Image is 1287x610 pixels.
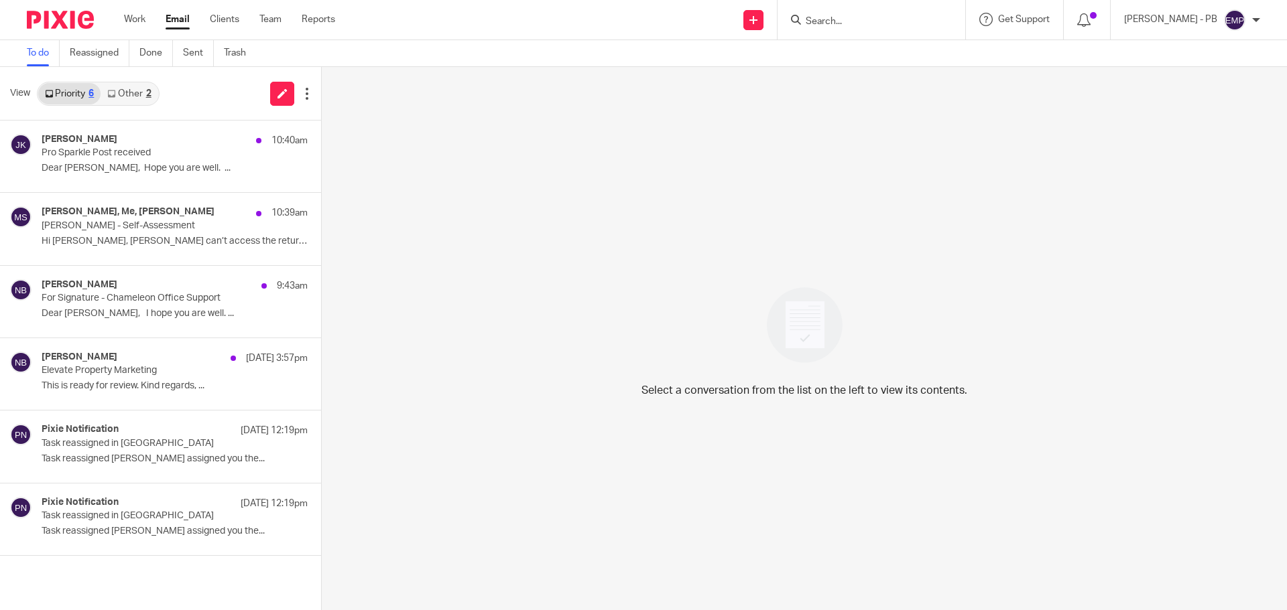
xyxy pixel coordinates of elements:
a: Reports [302,13,335,26]
a: Clients [210,13,239,26]
div: 2 [146,89,151,98]
img: svg%3E [10,279,32,301]
a: Priority6 [38,83,101,104]
a: Other2 [101,83,158,104]
p: [DATE] 3:57pm [246,352,308,365]
h4: [PERSON_NAME] [42,352,117,363]
p: Task reassigned [PERSON_NAME] assigned you the... [42,526,308,537]
a: Email [166,13,190,26]
a: Trash [224,40,256,66]
h4: Pixie Notification [42,424,119,435]
h4: [PERSON_NAME] [42,279,117,291]
p: Dear [PERSON_NAME], Hope you are well. ... [42,163,308,174]
a: Work [124,13,145,26]
img: image [758,279,851,372]
p: [PERSON_NAME] - Self-Assessment [42,220,255,232]
p: [PERSON_NAME] - PB [1124,13,1217,26]
a: Reassigned [70,40,129,66]
p: 10:39am [271,206,308,220]
p: Hi [PERSON_NAME], [PERSON_NAME] can’t access the return on... [42,236,308,247]
a: To do [27,40,60,66]
p: [DATE] 12:19pm [241,424,308,437]
p: Select a conversation from the list on the left to view its contents. [641,382,967,398]
h4: [PERSON_NAME], Me, [PERSON_NAME] [42,206,214,218]
p: Task reassigned in [GEOGRAPHIC_DATA] [42,510,255,522]
p: [DATE] 12:19pm [241,497,308,510]
p: For Signature - Chameleon Office Support [42,293,255,304]
p: Dear [PERSON_NAME], I hope you are well. ... [42,308,308,319]
span: Get Support [998,15,1050,24]
img: Pixie [27,11,94,29]
img: svg%3E [10,352,32,373]
p: This is ready for review. Kind regards, ... [42,380,308,392]
p: Task reassigned [PERSON_NAME] assigned you the... [42,453,308,465]
p: 9:43am [277,279,308,293]
p: Elevate Property Marketing [42,365,255,376]
h4: [PERSON_NAME] [42,134,117,145]
p: Task reassigned in [GEOGRAPHIC_DATA] [42,438,255,449]
img: svg%3E [10,424,32,445]
h4: Pixie Notification [42,497,119,508]
img: svg%3E [10,206,32,228]
a: Done [139,40,173,66]
span: View [10,86,30,100]
a: Team [259,13,282,26]
a: Sent [183,40,214,66]
p: Pro Sparkle Post received [42,147,255,159]
div: 6 [88,89,94,98]
img: svg%3E [1224,9,1245,31]
img: svg%3E [10,134,32,155]
img: svg%3E [10,497,32,518]
p: 10:40am [271,134,308,147]
input: Search [804,16,925,28]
